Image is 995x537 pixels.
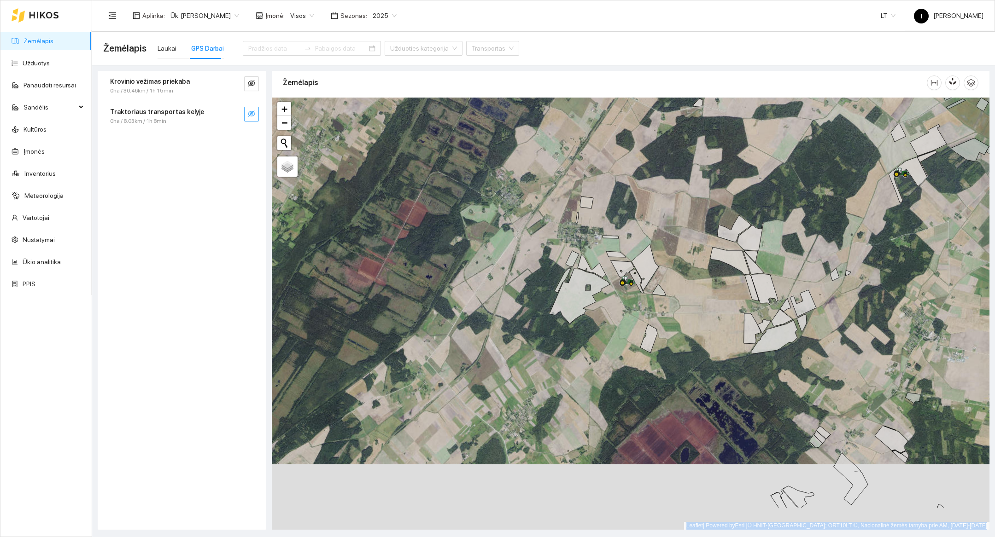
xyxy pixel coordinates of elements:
a: Zoom out [277,116,291,130]
a: Esri [735,522,745,529]
span: LT [881,9,895,23]
span: Ūk. Sigitas Krivickas [170,9,239,23]
span: column-width [927,79,941,87]
strong: Krovinio vežimas priekaba [110,78,190,85]
span: Aplinka : [142,11,165,21]
div: | Powered by © HNIT-[GEOGRAPHIC_DATA]; ORT10LT ©, Nacionalinė žemės tarnyba prie AM, [DATE]-[DATE] [684,522,989,530]
div: Laukai [158,43,176,53]
span: eye-invisible [248,110,255,119]
span: − [281,117,287,128]
span: + [281,103,287,115]
span: 0ha / 30.46km / 1h 15min [110,87,173,95]
input: Pradžios data [248,43,300,53]
button: column-width [927,75,942,90]
strong: Traktoriaus transportas kelyje [110,108,204,115]
span: calendar [331,12,338,19]
div: GPS Darbai [191,43,224,53]
span: 0ha / 8.03km / 1h 8min [110,117,166,126]
a: Įmonės [23,148,45,155]
span: | [746,522,748,529]
a: Žemėlapis [23,37,53,45]
div: Žemėlapis [283,69,927,96]
span: swap-right [304,45,311,52]
span: eye-invisible [248,80,255,88]
a: PPIS [23,280,35,288]
input: Pabaigos data [315,43,367,53]
a: Užduotys [23,59,50,67]
span: T [919,9,924,23]
a: Kultūros [23,126,47,133]
button: eye-invisible [244,107,259,121]
a: Zoom in [277,102,291,116]
a: Leaflet [686,522,703,529]
span: shop [256,12,263,19]
a: Panaudoti resursai [23,81,76,89]
a: Nustatymai [23,236,55,243]
span: to [304,45,311,52]
span: Visos [290,9,314,23]
a: Meteorologija [24,192,64,199]
button: eye-invisible [244,76,259,91]
div: Krovinio vežimas priekaba0ha / 30.46km / 1h 15mineye-invisible [98,71,266,101]
span: Sezonas : [340,11,367,21]
span: menu-fold [108,12,117,20]
button: Initiate a new search [277,136,291,150]
button: menu-fold [103,6,122,25]
a: Layers [277,156,298,177]
span: 2025 [373,9,397,23]
span: Įmonė : [265,11,285,21]
span: [PERSON_NAME] [914,12,983,19]
span: Sandėlis [23,98,76,116]
a: Inventorius [24,170,56,177]
div: Traktoriaus transportas kelyje0ha / 8.03km / 1h 8mineye-invisible [98,101,266,131]
span: layout [133,12,140,19]
a: Ūkio analitika [23,258,61,266]
span: Žemėlapis [103,41,146,56]
a: Vartotojai [23,214,49,221]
